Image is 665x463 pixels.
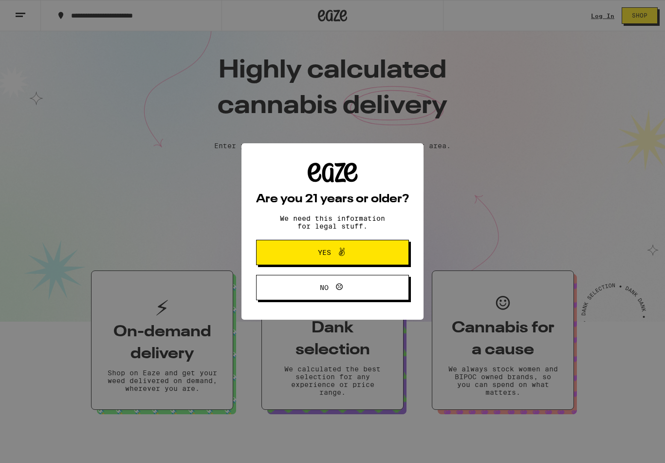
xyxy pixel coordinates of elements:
[320,284,329,291] span: No
[318,249,331,256] span: Yes
[256,275,409,300] button: No
[256,240,409,265] button: Yes
[256,193,409,205] h2: Are you 21 years or older?
[272,214,393,230] p: We need this information for legal stuff.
